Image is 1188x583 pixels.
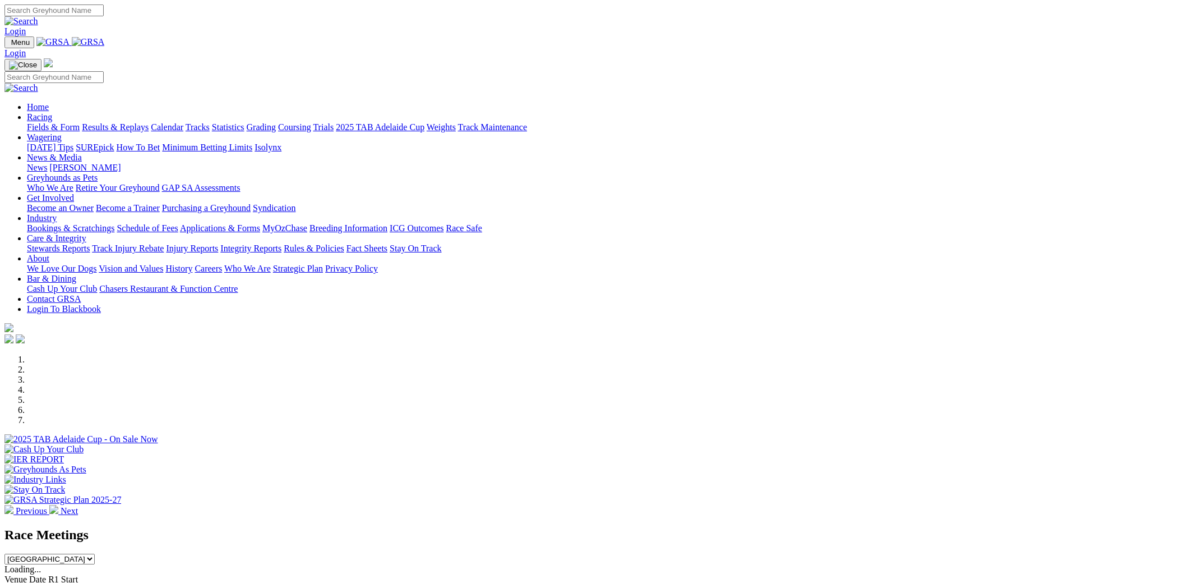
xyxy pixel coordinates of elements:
a: Become an Owner [27,203,94,213]
a: Home [27,102,49,112]
a: Race Safe [446,223,482,233]
a: Greyhounds as Pets [27,173,98,182]
a: Stewards Reports [27,244,90,253]
a: Chasers Restaurant & Function Centre [99,284,238,293]
img: Stay On Track [4,485,65,495]
a: [PERSON_NAME] [49,163,121,172]
img: logo-grsa-white.png [44,58,53,67]
img: Industry Links [4,475,66,485]
a: Login [4,26,26,36]
a: Grading [247,122,276,132]
input: Search [4,71,104,83]
a: Login To Blackbook [27,304,101,314]
a: Trials [313,122,334,132]
a: Coursing [278,122,311,132]
a: Retire Your Greyhound [76,183,160,192]
div: Racing [27,122,1184,132]
img: Search [4,83,38,93]
div: Greyhounds as Pets [27,183,1184,193]
button: Toggle navigation [4,36,34,48]
a: Industry [27,213,57,223]
a: History [165,264,192,273]
a: Track Maintenance [458,122,527,132]
div: Bar & Dining [27,284,1184,294]
a: Calendar [151,122,183,132]
a: Track Injury Rebate [92,244,164,253]
a: Isolynx [255,143,281,152]
a: Integrity Reports [220,244,281,253]
img: GRSA [36,37,70,47]
img: Search [4,16,38,26]
div: Get Involved [27,203,1184,213]
a: We Love Our Dogs [27,264,96,273]
div: News & Media [27,163,1184,173]
a: [DATE] Tips [27,143,73,152]
a: Injury Reports [166,244,218,253]
a: Purchasing a Greyhound [162,203,251,213]
span: Previous [16,506,47,516]
a: Vision and Values [99,264,163,273]
a: Rules & Policies [284,244,344,253]
h2: Race Meetings [4,527,1184,543]
a: Who We Are [27,183,73,192]
a: Cash Up Your Club [27,284,97,293]
img: facebook.svg [4,334,13,343]
a: Login [4,48,26,58]
a: ICG Outcomes [390,223,443,233]
a: Breeding Information [309,223,387,233]
a: Schedule of Fees [117,223,178,233]
a: Care & Integrity [27,233,86,243]
div: Wagering [27,143,1184,153]
a: Become a Trainer [96,203,160,213]
img: Greyhounds As Pets [4,465,86,475]
a: Stay On Track [390,244,441,253]
a: Previous [4,506,49,516]
img: Cash Up Your Club [4,444,84,455]
a: News & Media [27,153,82,162]
a: Weights [427,122,456,132]
a: Minimum Betting Limits [162,143,252,152]
a: Next [49,506,78,516]
img: 2025 TAB Adelaide Cup - On Sale Now [4,434,158,444]
a: Strategic Plan [273,264,323,273]
a: Applications & Forms [180,223,260,233]
span: Loading... [4,564,41,574]
input: Search [4,4,104,16]
a: Fact Sheets [346,244,387,253]
div: About [27,264,1184,274]
a: Careers [195,264,222,273]
img: logo-grsa-white.png [4,323,13,332]
a: Get Involved [27,193,74,203]
a: 2025 TAB Adelaide Cup [336,122,424,132]
a: Racing [27,112,52,122]
img: chevron-left-pager-white.svg [4,505,13,514]
a: About [27,254,49,263]
a: Who We Are [224,264,271,273]
a: Results & Replays [82,122,149,132]
img: GRSA Strategic Plan 2025-27 [4,495,121,505]
a: Syndication [253,203,295,213]
a: Bar & Dining [27,274,76,283]
a: How To Bet [117,143,160,152]
a: Contact GRSA [27,294,81,304]
a: Privacy Policy [325,264,378,273]
img: IER REPORT [4,455,64,465]
div: Care & Integrity [27,244,1184,254]
a: News [27,163,47,172]
a: Statistics [212,122,244,132]
span: Menu [11,38,30,47]
button: Toggle navigation [4,59,41,71]
a: Wagering [27,132,62,142]
a: GAP SA Assessments [162,183,241,192]
img: GRSA [72,37,105,47]
a: Tracks [186,122,210,132]
a: Bookings & Scratchings [27,223,114,233]
span: Next [61,506,78,516]
img: twitter.svg [16,334,25,343]
a: Fields & Form [27,122,80,132]
div: Industry [27,223,1184,233]
img: chevron-right-pager-white.svg [49,505,58,514]
a: SUREpick [76,143,114,152]
img: Close [9,61,37,70]
a: MyOzChase [262,223,307,233]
